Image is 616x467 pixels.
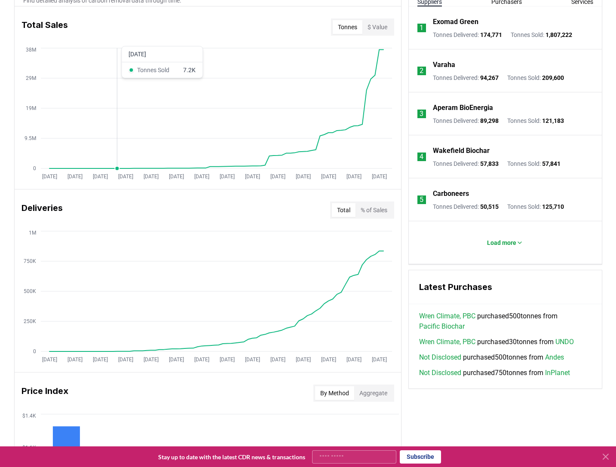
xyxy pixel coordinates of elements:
[507,159,561,168] p: Tonnes Sold :
[419,337,475,347] a: Wren Climate, PBC
[433,146,490,156] a: Wakefield Biochar
[333,20,362,34] button: Tonnes
[420,66,423,76] p: 2
[194,357,209,363] tspan: [DATE]
[480,31,502,38] span: 174,771
[433,60,455,70] a: Varaha
[26,105,36,111] tspan: 19M
[511,31,572,39] p: Tonnes Sold :
[542,74,564,81] span: 209,600
[419,281,591,293] h3: Latest Purchases
[542,160,561,167] span: 57,841
[546,31,572,38] span: 1,807,222
[480,117,499,124] span: 89,298
[346,357,361,363] tspan: [DATE]
[270,357,285,363] tspan: [DATE]
[92,357,107,363] tspan: [DATE]
[321,357,336,363] tspan: [DATE]
[26,47,36,53] tspan: 38M
[419,352,461,363] a: Not Disclosed
[42,174,57,180] tspan: [DATE]
[480,74,499,81] span: 94,267
[33,348,36,354] tspan: 0
[419,352,564,363] span: purchased 500 tonnes from
[92,174,107,180] tspan: [DATE]
[354,386,392,400] button: Aggregate
[507,73,564,82] p: Tonnes Sold :
[371,174,386,180] tspan: [DATE]
[295,174,310,180] tspan: [DATE]
[419,368,570,378] span: purchased 750 tonnes from
[315,386,354,400] button: By Method
[420,109,423,119] p: 3
[480,234,530,251] button: Load more
[24,288,36,294] tspan: 500K
[169,357,184,363] tspan: [DATE]
[143,174,158,180] tspan: [DATE]
[542,117,564,124] span: 121,183
[67,357,82,363] tspan: [DATE]
[433,103,493,113] a: Aperam BioEnergia
[219,357,234,363] tspan: [DATE]
[419,321,465,332] a: Pacific Biochar
[371,357,386,363] tspan: [DATE]
[295,357,310,363] tspan: [DATE]
[480,160,499,167] span: 57,833
[21,385,68,402] h3: Price Index
[169,174,184,180] tspan: [DATE]
[143,357,158,363] tspan: [DATE]
[545,368,570,378] a: InPlanet
[433,31,502,39] p: Tonnes Delivered :
[245,357,260,363] tspan: [DATE]
[22,445,36,451] tspan: $1.1K
[118,174,133,180] tspan: [DATE]
[420,195,423,205] p: 5
[419,337,574,347] span: purchased 30 tonnes from
[67,174,82,180] tspan: [DATE]
[419,311,591,332] span: purchased 500 tonnes from
[433,189,469,199] a: Carboneers
[433,73,499,82] p: Tonnes Delivered :
[507,116,564,125] p: Tonnes Sold :
[21,18,68,36] h3: Total Sales
[29,230,36,236] tspan: 1M
[194,174,209,180] tspan: [DATE]
[346,174,361,180] tspan: [DATE]
[420,152,423,162] p: 4
[321,174,336,180] tspan: [DATE]
[22,413,36,419] tspan: $1.4K
[420,23,423,33] p: 1
[270,174,285,180] tspan: [DATE]
[433,202,499,211] p: Tonnes Delivered :
[362,20,392,34] button: $ Value
[545,352,564,363] a: Andes
[356,203,392,217] button: % of Sales
[42,357,57,363] tspan: [DATE]
[433,159,499,168] p: Tonnes Delivered :
[480,203,499,210] span: 50,515
[25,135,36,141] tspan: 9.5M
[33,165,36,171] tspan: 0
[332,203,356,217] button: Total
[555,337,574,347] a: UNDO
[542,203,564,210] span: 125,710
[26,75,36,81] tspan: 29M
[507,202,564,211] p: Tonnes Sold :
[24,258,36,264] tspan: 750K
[21,201,63,219] h3: Deliveries
[433,116,499,125] p: Tonnes Delivered :
[245,174,260,180] tspan: [DATE]
[118,357,133,363] tspan: [DATE]
[219,174,234,180] tspan: [DATE]
[487,238,516,247] p: Load more
[24,318,36,324] tspan: 250K
[419,311,475,321] a: Wren Climate, PBC
[433,17,478,27] a: Exomad Green
[419,368,461,378] a: Not Disclosed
